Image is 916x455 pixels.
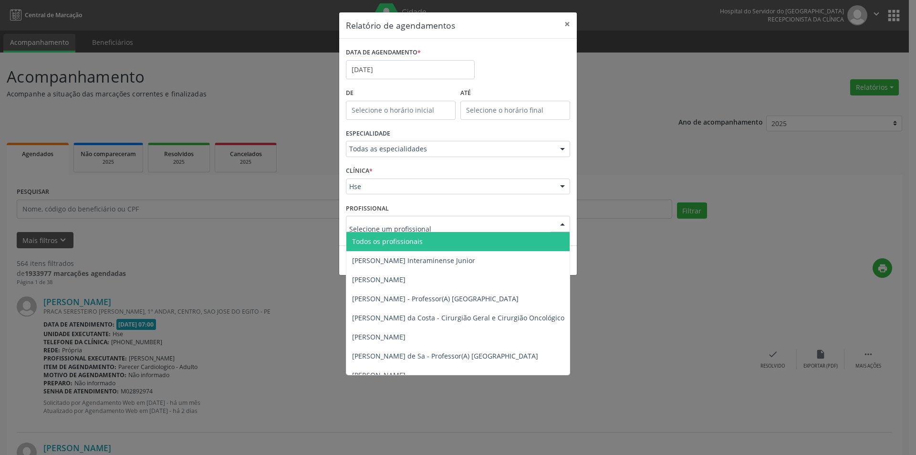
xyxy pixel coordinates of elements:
[346,101,456,120] input: Selecione o horário inicial
[460,86,570,101] label: ATÉ
[460,101,570,120] input: Selecione o horário final
[346,19,455,32] h5: Relatório de agendamentos
[346,60,475,79] input: Selecione uma data ou intervalo
[352,275,406,284] span: [PERSON_NAME]
[346,86,456,101] label: De
[349,182,551,191] span: Hse
[352,332,406,341] span: [PERSON_NAME]
[352,313,564,322] span: [PERSON_NAME] da Costa - Cirurgião Geral e Cirurgião Oncológico
[346,201,389,216] label: PROFISSIONAL
[349,219,551,238] input: Selecione um profissional
[349,144,551,154] span: Todas as especialidades
[352,370,406,380] span: [PERSON_NAME]
[352,351,538,360] span: [PERSON_NAME] de Sa - Professor(A) [GEOGRAPHIC_DATA]
[346,45,421,60] label: DATA DE AGENDAMENTO
[346,164,373,179] label: CLÍNICA
[352,256,475,265] span: [PERSON_NAME] Interaminense Junior
[352,294,519,303] span: [PERSON_NAME] - Professor(A) [GEOGRAPHIC_DATA]
[558,12,577,36] button: Close
[352,237,423,246] span: Todos os profissionais
[346,127,390,141] label: ESPECIALIDADE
